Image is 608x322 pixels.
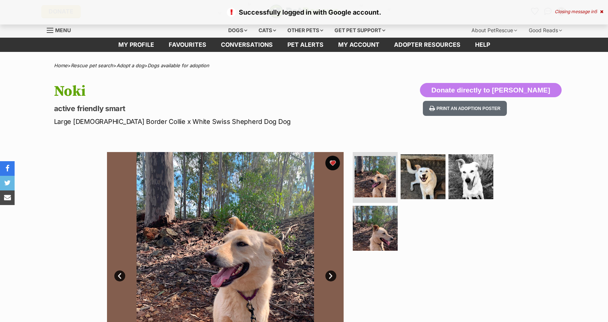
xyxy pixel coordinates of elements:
[468,38,497,52] a: Help
[36,63,573,68] div: > > >
[47,23,76,36] a: Menu
[161,38,214,52] a: Favourites
[423,101,507,116] button: Print an adoption poster
[401,154,446,199] img: Photo of Noki
[223,23,252,38] div: Dogs
[148,62,209,68] a: Dogs available for adoption
[448,154,493,199] img: Photo of Noki
[55,27,71,33] span: Menu
[355,156,396,197] img: Photo of Noki
[114,270,125,281] a: Prev
[111,38,161,52] a: My profile
[331,38,387,52] a: My account
[329,23,390,38] div: Get pet support
[54,83,363,100] h1: Noki
[353,206,398,251] img: Photo of Noki
[214,38,280,52] a: conversations
[7,7,601,17] p: Successfully logged in with Google account.
[325,156,340,170] button: favourite
[282,23,328,38] div: Other pets
[71,62,113,68] a: Rescue pet search
[325,270,336,281] a: Next
[387,38,468,52] a: Adopter resources
[54,62,68,68] a: Home
[116,62,144,68] a: Adopt a dog
[54,103,363,114] p: active friendly smart
[555,9,603,14] div: Closing message in
[253,23,281,38] div: Cats
[466,23,522,38] div: About PetRescue
[420,83,561,98] button: Donate directly to [PERSON_NAME]
[54,117,363,126] p: Large [DEMOGRAPHIC_DATA] Border Collie x White Swiss Shepherd Dog Dog
[280,38,331,52] a: Pet alerts
[594,9,597,14] span: 5
[524,23,567,38] div: Good Reads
